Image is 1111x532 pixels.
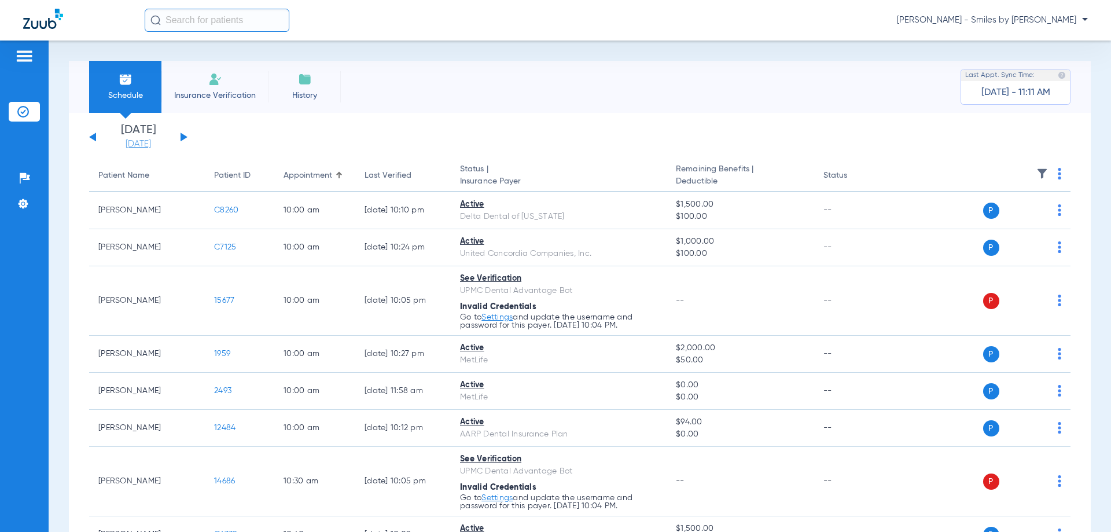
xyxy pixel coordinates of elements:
[1058,204,1061,216] img: group-dot-blue.svg
[23,9,63,29] img: Zuub Logo
[170,90,260,101] span: Insurance Verification
[814,410,892,447] td: --
[1058,295,1061,306] img: group-dot-blue.svg
[814,336,892,373] td: --
[1058,385,1061,397] img: group-dot-blue.svg
[814,447,892,516] td: --
[214,206,238,214] span: C8260
[15,49,34,63] img: hamburger-icon
[284,170,346,182] div: Appointment
[481,313,513,321] a: Settings
[676,211,804,223] span: $100.00
[1058,168,1061,179] img: group-dot-blue.svg
[1058,348,1061,359] img: group-dot-blue.svg
[460,211,657,223] div: Delta Dental of [US_STATE]
[460,236,657,248] div: Active
[983,420,999,436] span: P
[214,477,235,485] span: 14686
[89,410,205,447] td: [PERSON_NAME]
[460,285,657,297] div: UPMC Dental Advantage Bot
[983,240,999,256] span: P
[814,229,892,266] td: --
[814,160,892,192] th: Status
[460,199,657,211] div: Active
[676,199,804,211] span: $1,500.00
[208,72,222,86] img: Manual Insurance Verification
[214,296,234,304] span: 15677
[460,175,657,188] span: Insurance Payer
[145,9,289,32] input: Search for patients
[460,303,536,311] span: Invalid Credentials
[274,192,355,229] td: 10:00 AM
[284,170,332,182] div: Appointment
[676,175,804,188] span: Deductible
[460,273,657,285] div: See Verification
[676,477,685,485] span: --
[451,160,667,192] th: Status |
[214,387,231,395] span: 2493
[460,354,657,366] div: MetLife
[89,336,205,373] td: [PERSON_NAME]
[460,248,657,260] div: United Concordia Companies, Inc.
[355,373,451,410] td: [DATE] 11:58 AM
[676,236,804,248] span: $1,000.00
[983,293,999,309] span: P
[214,170,251,182] div: Patient ID
[355,410,451,447] td: [DATE] 10:12 PM
[98,170,196,182] div: Patient Name
[214,170,265,182] div: Patient ID
[355,229,451,266] td: [DATE] 10:24 PM
[104,138,173,150] a: [DATE]
[460,483,536,491] span: Invalid Credentials
[274,266,355,336] td: 10:00 AM
[277,90,332,101] span: History
[460,342,657,354] div: Active
[214,424,236,432] span: 12484
[98,170,149,182] div: Patient Name
[676,248,804,260] span: $100.00
[365,170,411,182] div: Last Verified
[214,350,230,358] span: 1959
[274,410,355,447] td: 10:00 AM
[89,373,205,410] td: [PERSON_NAME]
[667,160,814,192] th: Remaining Benefits |
[1036,168,1048,179] img: filter.svg
[676,391,804,403] span: $0.00
[104,124,173,150] li: [DATE]
[89,192,205,229] td: [PERSON_NAME]
[355,266,451,336] td: [DATE] 10:05 PM
[98,90,153,101] span: Schedule
[150,15,161,25] img: Search Icon
[460,391,657,403] div: MetLife
[814,192,892,229] td: --
[1058,241,1061,253] img: group-dot-blue.svg
[355,192,451,229] td: [DATE] 10:10 PM
[965,69,1035,81] span: Last Appt. Sync Time:
[119,72,133,86] img: Schedule
[676,416,804,428] span: $94.00
[460,453,657,465] div: See Verification
[983,203,999,219] span: P
[460,494,657,510] p: Go to and update the username and password for this payer. [DATE] 10:04 PM.
[365,170,442,182] div: Last Verified
[676,342,804,354] span: $2,000.00
[274,336,355,373] td: 10:00 AM
[460,379,657,391] div: Active
[89,229,205,266] td: [PERSON_NAME]
[1058,475,1061,487] img: group-dot-blue.svg
[214,243,236,251] span: C7125
[676,354,804,366] span: $50.00
[274,229,355,266] td: 10:00 AM
[481,494,513,502] a: Settings
[676,379,804,391] span: $0.00
[355,336,451,373] td: [DATE] 10:27 PM
[676,296,685,304] span: --
[298,72,312,86] img: History
[460,428,657,441] div: AARP Dental Insurance Plan
[1058,422,1061,434] img: group-dot-blue.svg
[274,373,355,410] td: 10:00 AM
[89,266,205,336] td: [PERSON_NAME]
[1058,71,1066,79] img: last sync help info
[460,416,657,428] div: Active
[814,266,892,336] td: --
